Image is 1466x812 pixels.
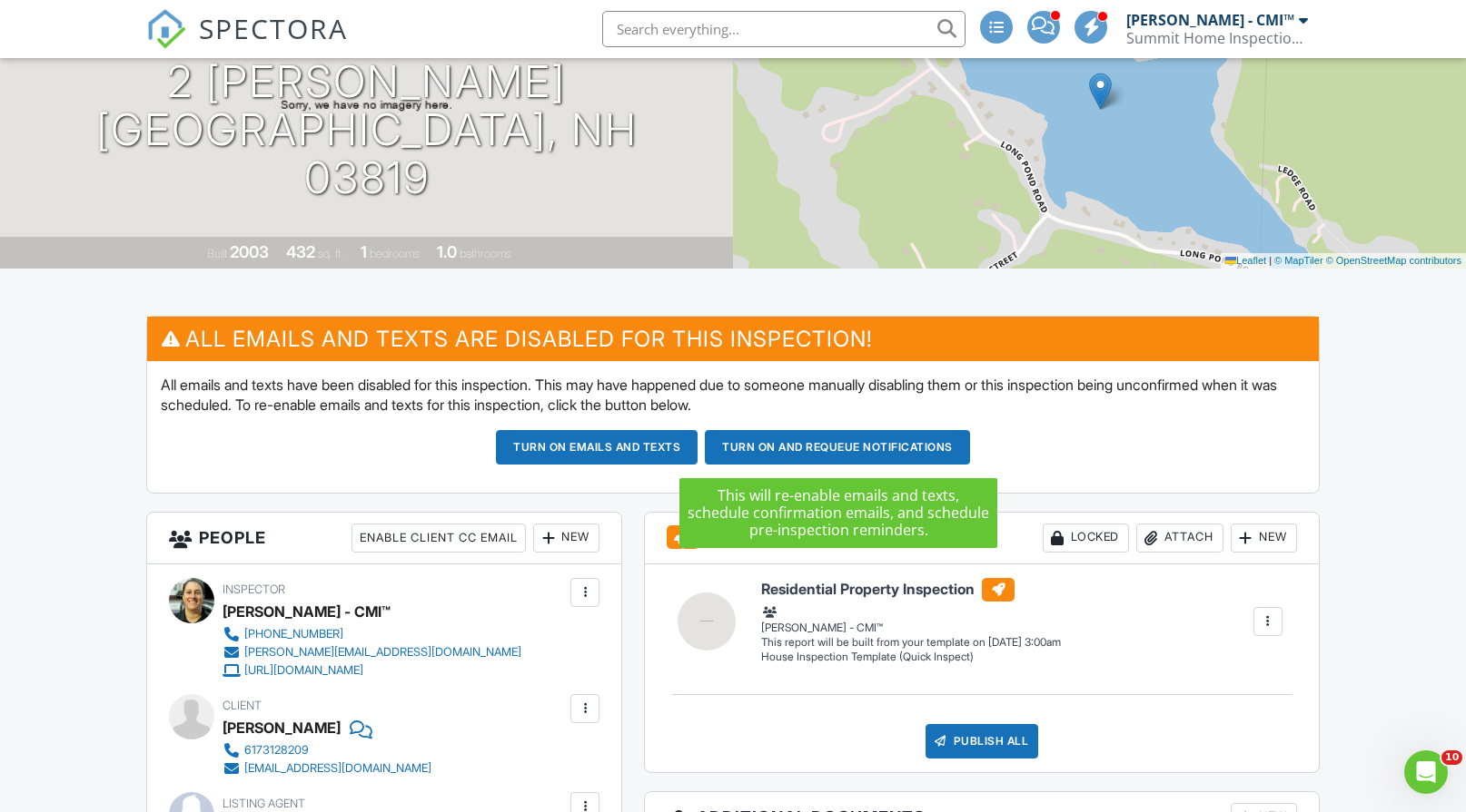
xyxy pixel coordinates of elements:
a: [PHONE_NUMBER] [223,625,521,643]
div: House Inspection Template (Quick Inspect) [761,650,1061,665]
p: All emails and texts have been disabled for this inspection. This may have happened due to someon... [161,375,1304,416]
h1: 2 [PERSON_NAME] [GEOGRAPHIC_DATA], NH 03819 [29,58,704,201]
div: [URL][DOMAIN_NAME] [244,663,363,678]
a: © MapTiler [1274,255,1323,266]
div: [PERSON_NAME] [223,714,341,741]
span: Built [207,247,227,260]
span: SPECTORA [199,9,348,47]
span: | [1269,255,1272,266]
h6: Residential Property Inspection [761,578,1061,602]
div: 6173128209 [244,743,309,758]
div: [PERSON_NAME] - CMI™ [1126,11,1294,29]
span: bathrooms [460,247,511,260]
iframe: Intercom live chat [1404,750,1448,794]
h3: People [147,513,621,564]
a: © OpenStreetMap contributors [1326,255,1461,266]
a: 6173128209 [223,741,431,759]
div: [PERSON_NAME][EMAIL_ADDRESS][DOMAIN_NAME] [244,645,521,660]
div: Attach [1136,523,1223,553]
img: Marker [1089,73,1112,110]
div: Locked [1043,523,1129,553]
span: sq. ft. [318,247,343,260]
button: Turn on and Requeue Notifications [705,430,970,465]
div: [EMAIL_ADDRESS][DOMAIN_NAME] [244,761,431,776]
div: This report will be built from your template on [DATE] 3:00am [761,635,1061,650]
h3: Reports [645,513,1318,564]
span: bedrooms [370,247,420,260]
div: 2003 [230,242,269,261]
span: 10 [1441,750,1462,765]
a: [PERSON_NAME][EMAIL_ADDRESS][DOMAIN_NAME] [223,643,521,661]
span: Listing Agent [223,797,305,810]
div: New [1231,523,1297,553]
div: [PERSON_NAME] - CMI™ [223,598,391,625]
button: Turn on emails and texts [496,430,698,465]
span: Inspector [223,582,285,596]
div: [PHONE_NUMBER] [244,627,343,641]
img: The Best Home Inspection Software - Spectora [146,9,186,49]
a: [EMAIL_ADDRESS][DOMAIN_NAME] [223,759,431,778]
a: Leaflet [1225,255,1266,266]
div: [PERSON_NAME] - CMI™ [761,602,1061,635]
div: 1.0 [437,242,457,261]
div: Enable Client CC Email [352,523,526,553]
div: Summit Home Inspection, LLC [1126,29,1308,47]
input: Search everything... [602,11,966,47]
span: Client [223,699,262,712]
div: 1 [361,242,367,261]
div: Publish All [926,724,1039,758]
a: SPECTORA [146,24,348,63]
div: New [533,523,599,553]
div: 432 [286,242,315,261]
h3: All emails and texts are disabled for this inspection! [147,317,1318,361]
a: [URL][DOMAIN_NAME] [223,661,521,680]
